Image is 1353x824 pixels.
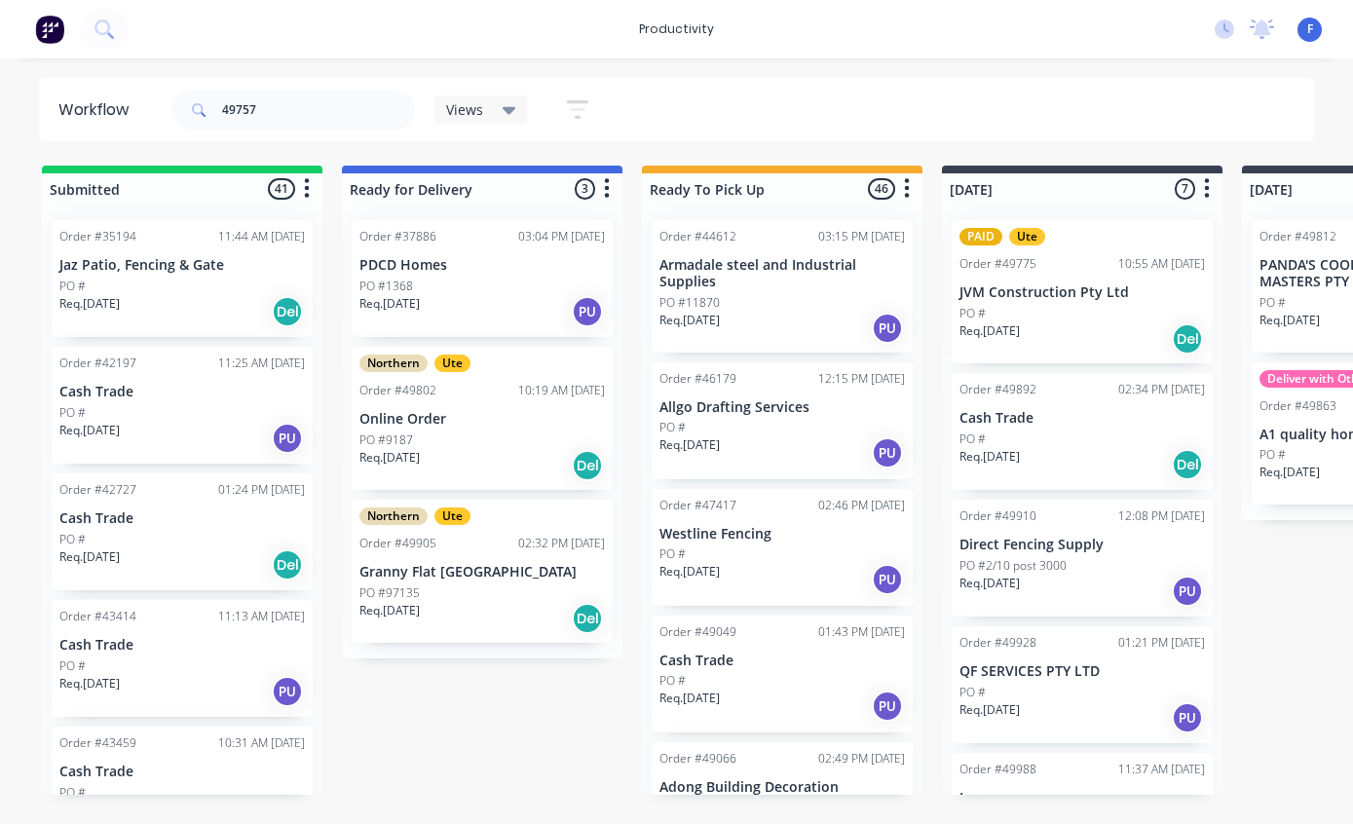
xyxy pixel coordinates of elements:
div: 12:08 PM [DATE] [1118,507,1205,525]
p: Req. [DATE] [959,575,1020,592]
div: 02:34 PM [DATE] [1118,381,1205,398]
p: Req. [DATE] [659,563,720,581]
div: Order #44612 [659,228,736,245]
div: Order #37886 [359,228,436,245]
p: Req. [DATE] [659,436,720,454]
p: Westline Fencing [659,526,905,543]
div: 01:43 PM [DATE] [818,623,905,641]
p: PO # [959,305,986,322]
div: NorthernUteOrder #4990502:32 PM [DATE]Granny Flat [GEOGRAPHIC_DATA]PO #97135Req.[DATE]Del [352,500,613,643]
div: PU [1172,702,1203,733]
div: Del [572,450,603,481]
div: PU [1172,576,1203,607]
p: Direct Fencing Supply [959,537,1205,553]
div: 11:13 AM [DATE] [218,608,305,625]
p: PO #2/10 post 3000 [959,557,1067,575]
div: PU [872,564,903,595]
div: PU [572,296,603,327]
div: Order #4741702:46 PM [DATE]Westline FencingPO #Req.[DATE]PU [652,489,913,606]
p: PO # [59,278,86,295]
div: Order #49066 [659,750,736,768]
div: Order #43459 [59,734,136,752]
div: Order #4992801:21 PM [DATE]QF SERVICES PTY LTDPO #Req.[DATE]PU [952,626,1213,743]
p: Req. [DATE] [59,295,120,313]
div: Order #49812 [1259,228,1336,245]
p: PO #1368 [359,278,413,295]
p: PDCD Homes [359,257,605,274]
div: 01:24 PM [DATE] [218,481,305,499]
p: JVM Construction Pty Ltd [959,284,1205,301]
div: PU [872,313,903,344]
p: PO # [959,684,986,701]
p: Req. [DATE] [59,422,120,439]
div: Del [272,296,303,327]
div: Order #49802 [359,382,436,399]
span: F [1307,20,1313,38]
p: Cash Trade [59,384,305,400]
p: Cash Trade [59,637,305,654]
p: Granny Flat [GEOGRAPHIC_DATA] [359,564,605,581]
p: PO # [59,657,86,675]
img: Factory [35,15,64,44]
div: PAIDUteOrder #4977510:55 AM [DATE]JVM Construction Pty LtdPO #Req.[DATE]Del [952,220,1213,363]
p: PO # [1259,446,1286,464]
div: 11:44 AM [DATE] [218,228,305,245]
div: Northern [359,507,428,525]
p: PO # [659,672,686,690]
div: Order #49988 [959,761,1036,778]
span: Views [446,99,483,120]
p: Jaz Patio, Fencing & Gate [59,257,305,274]
p: Armadale steel and Industrial Supplies [659,257,905,290]
div: 12:15 PM [DATE] [818,370,905,388]
p: PO # [659,419,686,436]
p: Allgo Drafting Services [659,399,905,416]
div: Order #4991012:08 PM [DATE]Direct Fencing SupplyPO #2/10 post 3000Req.[DATE]PU [952,500,1213,617]
div: Order #4341411:13 AM [DATE]Cash TradePO #Req.[DATE]PU [52,600,313,717]
p: Cash Trade [59,510,305,527]
p: PO #11870 [659,294,720,312]
p: Cash Trade [59,764,305,780]
div: Order #49905 [359,535,436,552]
div: productivity [629,15,724,44]
p: PO # [1259,294,1286,312]
div: NorthernUteOrder #4980210:19 AM [DATE]Online OrderPO #9187Req.[DATE]Del [352,347,613,490]
div: PU [272,423,303,454]
p: Req. [DATE] [959,701,1020,719]
div: Ute [434,355,470,372]
div: 02:49 PM [DATE] [818,750,905,768]
p: PO #9187 [359,431,413,449]
div: 10:55 AM [DATE] [1118,255,1205,273]
div: PU [872,691,903,722]
div: Ute [1009,228,1045,245]
p: PO # [959,431,986,448]
div: Order #49863 [1259,397,1336,415]
div: Del [1172,323,1203,355]
p: PO # [659,545,686,563]
div: Del [572,603,603,634]
p: Req. [DATE] [959,322,1020,340]
div: Del [272,549,303,581]
div: Workflow [58,98,138,122]
div: 03:15 PM [DATE] [818,228,905,245]
div: 02:46 PM [DATE] [818,497,905,514]
div: Order #3788603:04 PM [DATE]PDCD HomesPO #1368Req.[DATE]PU [352,220,613,337]
div: 02:32 PM [DATE] [518,535,605,552]
p: Req. [DATE] [959,448,1020,466]
p: PO # [59,784,86,802]
p: Req. [DATE] [359,295,420,313]
div: 11:37 AM [DATE] [1118,761,1205,778]
div: Order #42727 [59,481,136,499]
p: Req. [DATE] [659,690,720,707]
p: Req. [DATE] [1259,464,1320,481]
p: PO #97135 [359,584,420,602]
p: Req. [DATE] [1259,312,1320,329]
p: Req. [DATE] [659,312,720,329]
p: PO # [59,531,86,548]
div: Order #4617912:15 PM [DATE]Allgo Drafting ServicesPO #Req.[DATE]PU [652,362,913,479]
div: Northern [359,355,428,372]
div: Order #3519411:44 AM [DATE]Jaz Patio, Fencing & GatePO #Req.[DATE]Del [52,220,313,337]
div: Ute [434,507,470,525]
div: 01:21 PM [DATE] [1118,634,1205,652]
div: Order #49049 [659,623,736,641]
div: Order #4989202:34 PM [DATE]Cash TradePO #Req.[DATE]Del [952,373,1213,490]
